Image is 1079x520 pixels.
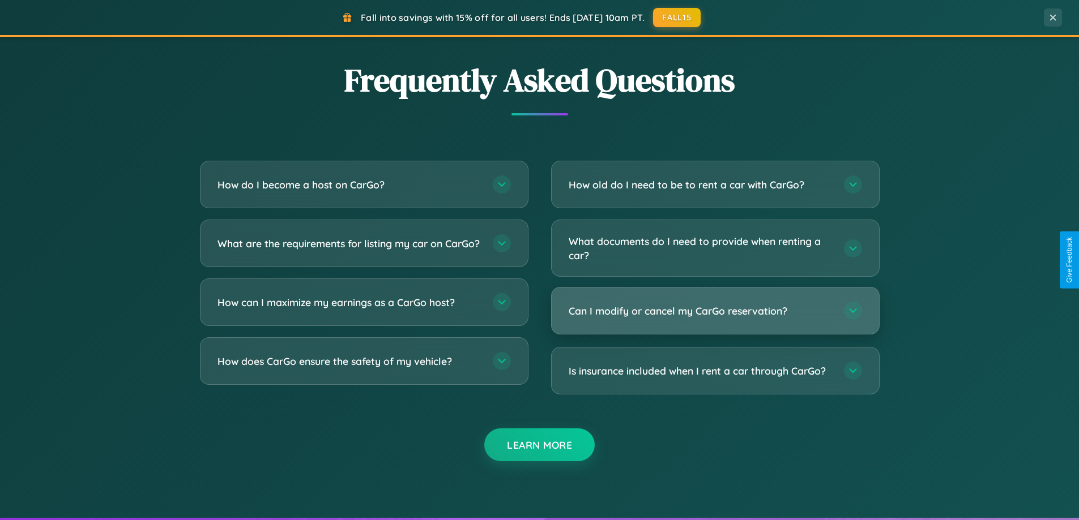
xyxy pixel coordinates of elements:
h3: Is insurance included when I rent a car through CarGo? [569,364,833,378]
span: Fall into savings with 15% off for all users! Ends [DATE] 10am PT. [361,12,645,23]
h3: How do I become a host on CarGo? [217,178,481,192]
h3: How can I maximize my earnings as a CarGo host? [217,295,481,310]
h3: How does CarGo ensure the safety of my vehicle? [217,354,481,368]
button: FALL15 [653,8,701,27]
div: Give Feedback [1065,237,1073,283]
h2: Frequently Asked Questions [200,58,880,102]
button: Learn More [484,428,595,461]
h3: What are the requirements for listing my car on CarGo? [217,237,481,251]
h3: How old do I need to be to rent a car with CarGo? [569,178,833,192]
h3: Can I modify or cancel my CarGo reservation? [569,304,833,318]
h3: What documents do I need to provide when renting a car? [569,234,833,262]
